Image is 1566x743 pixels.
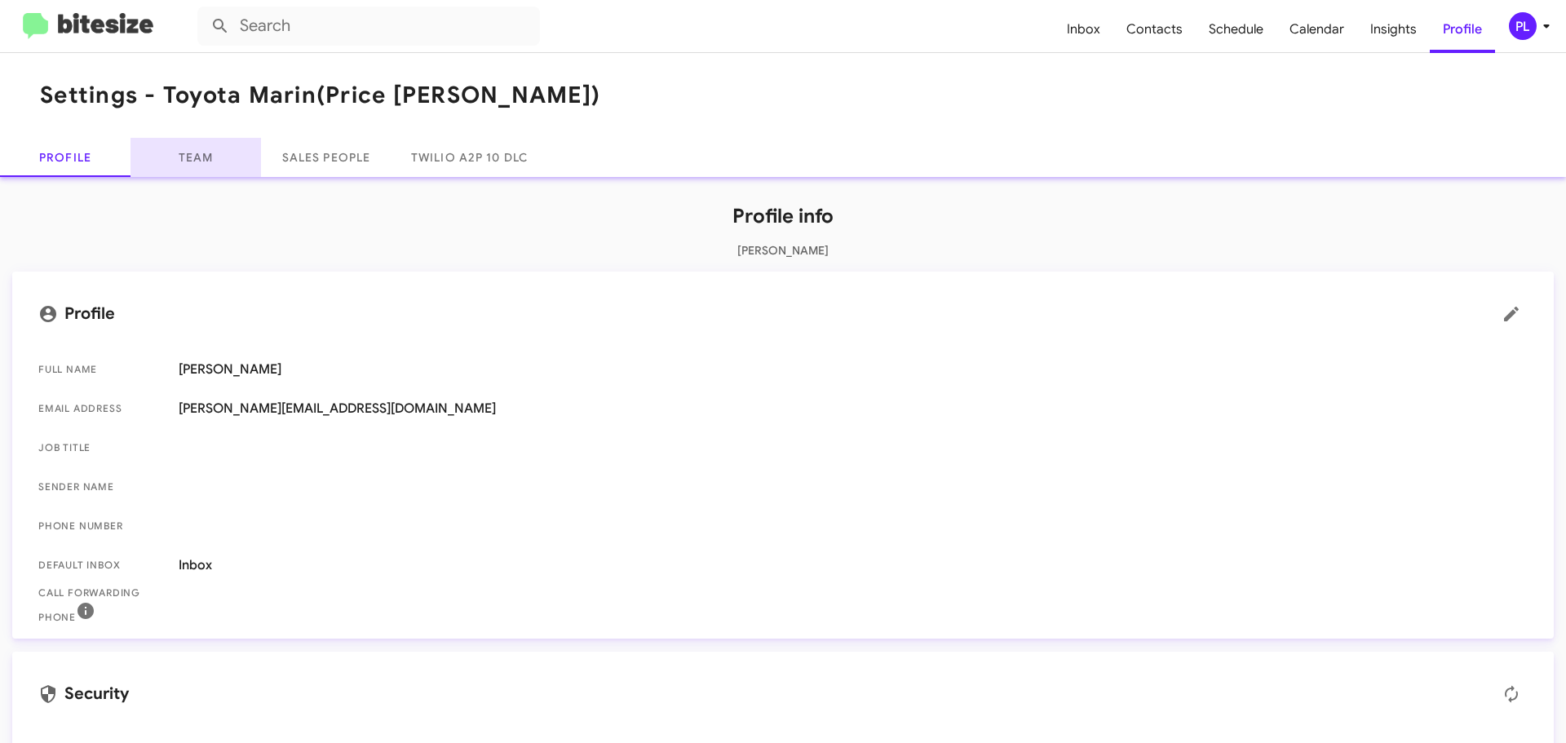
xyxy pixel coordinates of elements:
[38,678,1528,710] mat-card-title: Security
[38,585,166,626] span: Call Forwarding Phone
[391,138,547,177] a: Twilio A2P 10 DLC
[197,7,540,46] input: Search
[38,479,166,495] span: Sender Name
[38,400,166,417] span: Email Address
[38,557,166,573] span: Default Inbox
[1276,6,1357,53] a: Calendar
[1196,6,1276,53] a: Schedule
[1054,6,1113,53] a: Inbox
[1509,12,1537,40] div: PL
[38,298,1528,330] mat-card-title: Profile
[130,138,261,177] a: Team
[1495,12,1548,40] button: PL
[38,518,166,534] span: Phone number
[179,557,1528,573] span: Inbox
[38,361,166,378] span: Full Name
[1430,6,1495,53] a: Profile
[261,138,391,177] a: Sales People
[12,242,1554,259] p: [PERSON_NAME]
[12,203,1554,229] h1: Profile info
[179,400,1528,417] span: [PERSON_NAME][EMAIL_ADDRESS][DOMAIN_NAME]
[179,361,1528,378] span: [PERSON_NAME]
[316,81,600,109] span: (Price [PERSON_NAME])
[40,82,600,108] h1: Settings - Toyota Marin
[1357,6,1430,53] a: Insights
[38,440,166,456] span: Job Title
[1113,6,1196,53] a: Contacts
